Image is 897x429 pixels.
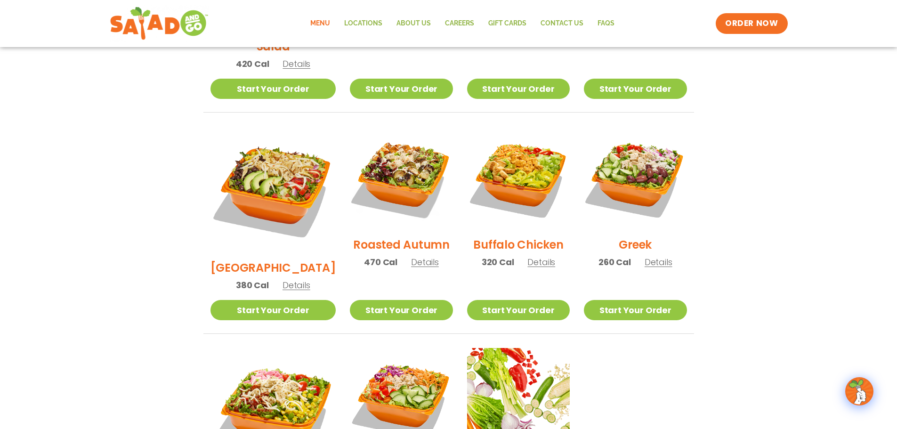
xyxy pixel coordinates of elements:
[481,13,533,34] a: GIFT CARDS
[473,236,563,253] h2: Buffalo Chicken
[110,5,209,42] img: new-SAG-logo-768×292
[619,236,652,253] h2: Greek
[467,300,570,320] a: Start Your Order
[527,256,555,268] span: Details
[283,58,310,70] span: Details
[210,300,336,320] a: Start Your Order
[210,259,336,276] h2: [GEOGRAPHIC_DATA]
[210,79,336,99] a: Start Your Order
[350,127,453,229] img: Product photo for Roasted Autumn Salad
[411,256,439,268] span: Details
[364,256,397,268] span: 470 Cal
[438,13,481,34] a: Careers
[590,13,622,34] a: FAQs
[533,13,590,34] a: Contact Us
[210,127,336,252] img: Product photo for BBQ Ranch Salad
[303,13,622,34] nav: Menu
[482,256,514,268] span: 320 Cal
[467,79,570,99] a: Start Your Order
[337,13,389,34] a: Locations
[353,236,450,253] h2: Roasted Autumn
[350,300,453,320] a: Start Your Order
[236,57,269,70] span: 420 Cal
[303,13,337,34] a: Menu
[584,127,687,229] img: Product photo for Greek Salad
[725,18,778,29] span: ORDER NOW
[467,127,570,229] img: Product photo for Buffalo Chicken Salad
[350,79,453,99] a: Start Your Order
[584,79,687,99] a: Start Your Order
[283,279,310,291] span: Details
[236,279,269,291] span: 380 Cal
[846,378,873,405] img: wpChatIcon
[716,13,787,34] a: ORDER NOW
[598,256,631,268] span: 260 Cal
[584,300,687,320] a: Start Your Order
[389,13,438,34] a: About Us
[645,256,672,268] span: Details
